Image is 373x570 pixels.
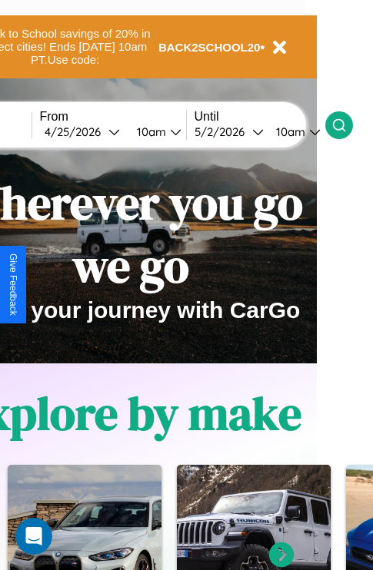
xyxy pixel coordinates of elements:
div: 4 / 25 / 2026 [45,124,108,139]
button: 4/25/2026 [40,124,125,140]
label: Until [195,110,325,124]
iframe: Intercom live chat [15,518,52,555]
div: 10am [268,124,309,139]
div: 10am [129,124,170,139]
div: Give Feedback [8,254,18,316]
div: 5 / 2 / 2026 [195,124,252,139]
b: BACK2SCHOOL20 [158,41,261,54]
label: From [40,110,186,124]
button: 10am [125,124,186,140]
button: 10am [264,124,325,140]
